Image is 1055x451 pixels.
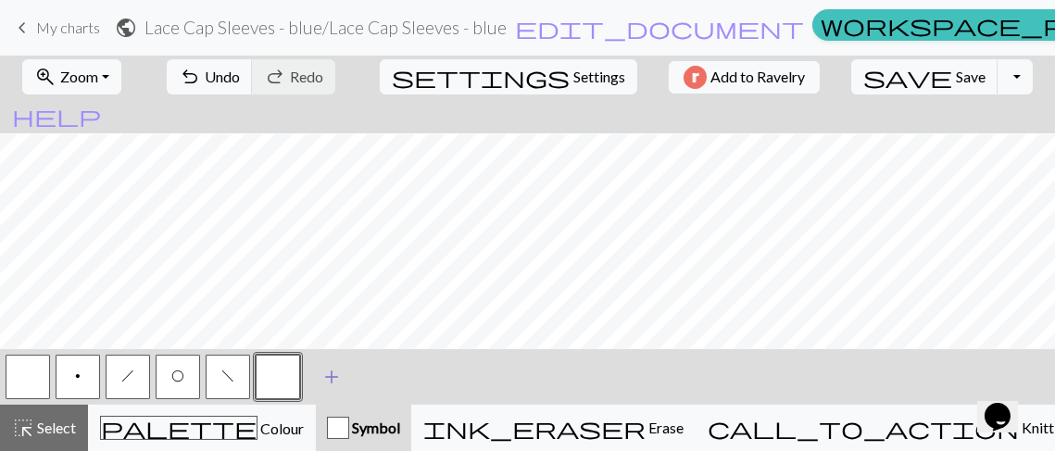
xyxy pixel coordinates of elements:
[257,420,304,437] span: Colour
[573,66,625,88] span: Settings
[34,64,57,90] span: zoom_in
[36,19,100,36] span: My charts
[646,419,684,436] span: Erase
[167,59,253,94] button: Undo
[171,369,184,383] span: yo
[144,17,507,38] h2: Lace Cap Sleeves - blue / Lace Cap Sleeves - blue
[75,369,81,383] span: Purl
[12,415,34,441] span: highlight_alt
[320,364,343,390] span: add
[684,66,707,89] img: Ravelry
[423,415,646,441] span: ink_eraser
[12,103,101,129] span: help
[392,66,570,88] i: Settings
[60,68,98,85] span: Zoom
[11,15,33,41] span: keyboard_arrow_left
[380,59,637,94] button: SettingsSettings
[56,355,100,399] button: p
[392,64,570,90] span: settings
[956,68,986,85] span: Save
[206,355,250,399] button: f
[515,15,804,41] span: edit_document
[411,405,696,451] button: Erase
[101,415,257,441] span: palette
[121,369,134,383] span: right leaning decrease
[179,64,201,90] span: undo
[156,355,200,399] button: O
[977,377,1036,432] iframe: chat widget
[205,68,240,85] span: Undo
[708,415,1019,441] span: call_to_action
[669,61,820,94] button: Add to Ravelry
[851,59,998,94] button: Save
[115,15,137,41] span: public
[106,355,150,399] button: h
[863,64,952,90] span: save
[22,59,121,94] button: Zoom
[316,405,411,451] button: Symbol
[221,369,234,383] span: left leaning decrease
[710,66,805,89] span: Add to Ravelry
[11,12,100,44] a: My charts
[88,405,316,451] button: Colour
[349,419,400,436] span: Symbol
[34,419,76,436] span: Select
